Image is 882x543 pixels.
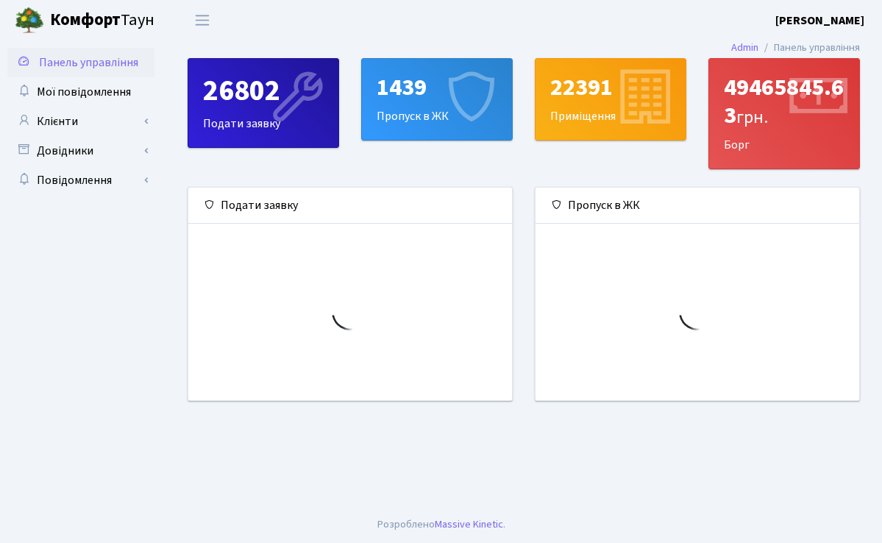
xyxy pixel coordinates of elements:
button: Переключити навігацію [184,8,221,32]
a: 1439Пропуск в ЖК [361,58,513,141]
span: Панель управління [39,54,138,71]
a: Клієнти [7,107,154,136]
a: 22391Приміщення [535,58,686,141]
div: Розроблено . [377,517,505,533]
div: 26802 [203,74,324,109]
a: [PERSON_NAME] [775,12,864,29]
span: Таун [50,8,154,33]
div: Подати заявку [188,188,512,224]
b: Комфорт [50,8,121,32]
li: Панель управління [758,40,860,56]
div: 22391 [550,74,671,102]
nav: breadcrumb [709,32,882,63]
span: грн. [736,104,768,130]
b: [PERSON_NAME] [775,13,864,29]
div: 49465845.63 [724,74,844,130]
a: Довідники [7,136,154,166]
a: Admin [731,40,758,55]
a: Панель управління [7,48,154,77]
div: Борг [709,59,859,168]
a: Massive Kinetic [435,517,503,532]
div: 1439 [377,74,497,102]
a: Повідомлення [7,166,154,195]
a: 26802Подати заявку [188,58,339,148]
span: Мої повідомлення [37,84,131,100]
img: logo.png [15,6,44,35]
div: Пропуск в ЖК [536,188,859,224]
div: Пропуск в ЖК [362,59,512,140]
div: Приміщення [536,59,686,140]
div: Подати заявку [188,59,338,147]
a: Мої повідомлення [7,77,154,107]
